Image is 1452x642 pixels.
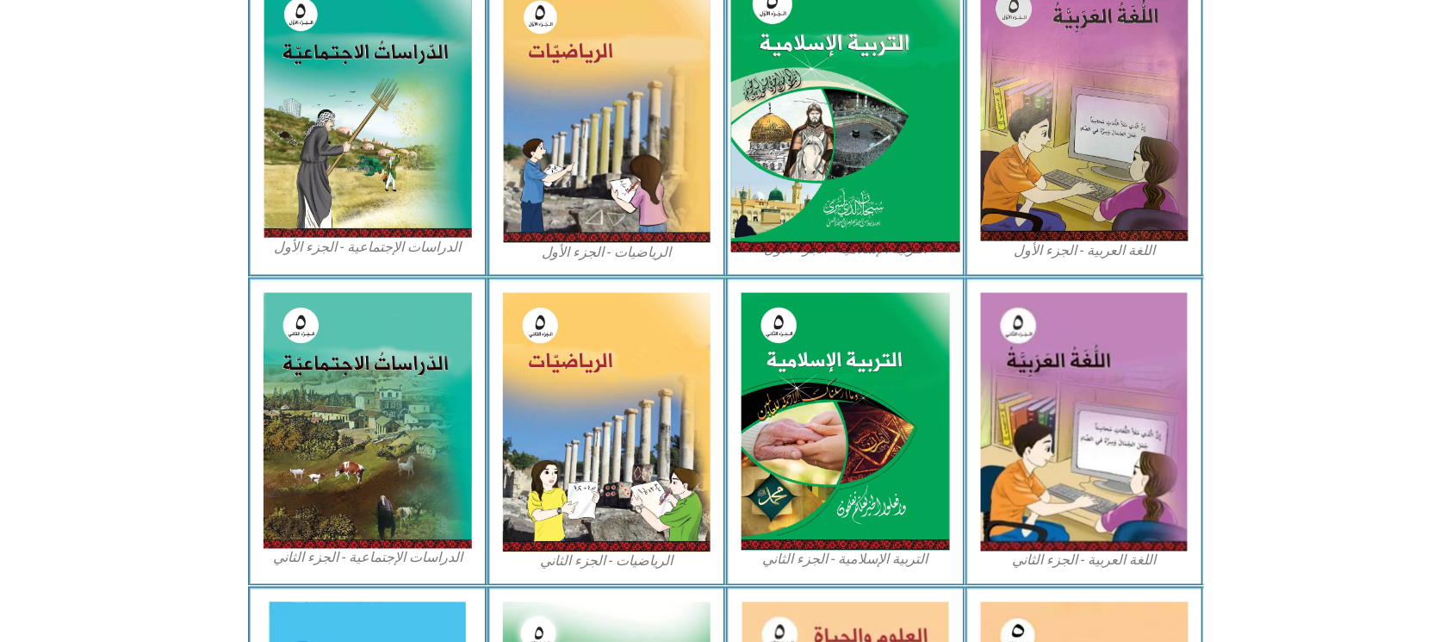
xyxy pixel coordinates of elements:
figcaption: الرياضيات - الجزء الأول​ [503,243,711,262]
figcaption: الدراسات الإجتماعية - الجزء الثاني [264,549,472,568]
figcaption: الرياضيات - الجزء الثاني [503,552,711,571]
figcaption: التربية الإسلامية - الجزء الثاني [742,551,950,570]
figcaption: اللغة العربية - الجزء الأول​ [981,241,1189,260]
figcaption: اللغة العربية - الجزء الثاني [981,552,1189,570]
figcaption: الدراسات الإجتماعية - الجزء الأول​ [264,238,472,257]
